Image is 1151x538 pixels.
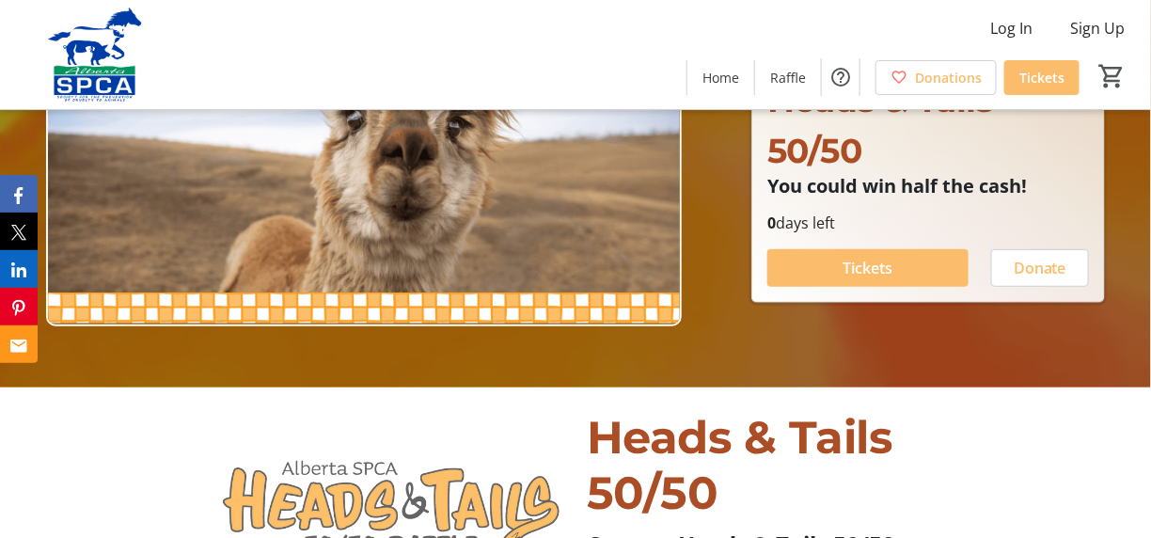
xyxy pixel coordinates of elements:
[755,60,821,95] a: Raffle
[767,212,1089,234] p: days left
[767,79,994,171] span: Heads & Tails 50/50
[702,68,739,87] span: Home
[767,213,776,233] span: 0
[767,176,1089,197] p: You could win half the cash!
[990,17,1033,40] span: Log In
[843,257,892,279] span: Tickets
[687,60,754,95] a: Home
[587,410,892,520] span: Heads & Tails 50/50
[1004,60,1080,95] a: Tickets
[975,13,1048,43] button: Log In
[915,68,982,87] span: Donations
[767,249,969,287] button: Tickets
[770,68,806,87] span: Raffle
[875,60,997,95] a: Donations
[1055,13,1140,43] button: Sign Up
[1014,257,1066,279] span: Donate
[991,249,1089,287] button: Donate
[11,8,179,102] img: Alberta SPCA's Logo
[822,58,859,96] button: Help
[1070,17,1125,40] span: Sign Up
[1095,59,1128,93] button: Cart
[1019,68,1064,87] span: Tickets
